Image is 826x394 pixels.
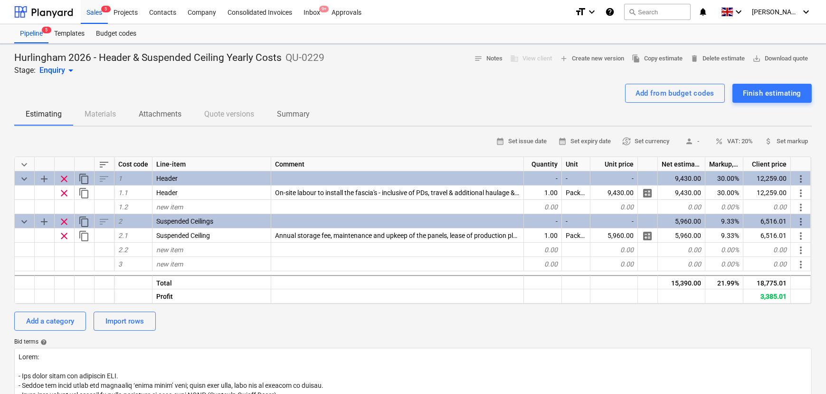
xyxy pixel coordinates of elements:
[78,187,90,199] span: Duplicate row
[590,257,638,271] div: 0.00
[743,157,791,171] div: Client price
[760,134,812,149] button: Set markup
[277,108,310,120] p: Summary
[642,187,653,199] span: Manage detailed breakdown for the row
[705,171,743,186] div: 30.00%
[562,214,590,228] div: -
[58,187,70,199] span: Remove row
[642,230,653,242] span: Manage detailed breakdown for the row
[58,173,70,185] span: Remove row
[743,214,791,228] div: 6,516.01
[705,200,743,214] div: 0.00%
[90,24,142,43] a: Budget codes
[590,157,638,171] div: Unit price
[705,275,743,289] div: 21.99%
[743,243,791,257] div: 0.00
[743,289,791,304] div: 3,385.01
[705,243,743,257] div: 0.00%
[658,257,705,271] div: 0.00
[156,246,183,254] span: new item
[19,159,30,170] span: Collapse all categories
[632,54,640,63] span: file_copy
[78,230,90,242] span: Duplicate row
[590,243,638,257] div: 0.00
[681,136,703,147] span: -
[156,175,178,182] span: Header
[156,189,178,197] span: Header
[622,137,631,146] span: currency_exchange
[658,186,705,200] div: 9,430.00
[658,228,705,243] div: 5,960.00
[795,187,807,199] span: More actions
[743,275,791,289] div: 18,775.01
[118,260,122,268] span: 3
[690,53,745,64] span: Delete estimate
[715,137,723,146] span: percent
[562,186,590,200] div: Package
[711,134,757,149] button: VAT: 20%
[795,216,807,227] span: More actions
[658,214,705,228] div: 5,960.00
[275,232,648,239] span: Annual storage fee, maintenance and upkeep of the panels, lease of production plates and installa...
[14,338,812,346] div: Bid terms
[152,157,271,171] div: Line-item
[156,217,213,225] span: Suspended Ceilings
[271,157,524,171] div: Comment
[795,202,807,213] span: More actions
[628,8,636,16] span: search
[285,51,324,65] p: QU-0229
[795,259,807,270] span: More actions
[605,6,615,18] i: Knowledge base
[275,189,572,197] span: On-site labour to install the fascia's - inclusive of PDs, travel & additional haulage & Annual s...
[590,171,638,186] div: -
[152,275,271,289] div: Total
[118,203,128,211] span: 1.2
[26,315,74,327] div: Add a category
[743,200,791,214] div: 0.00
[558,136,611,147] span: Set expiry date
[14,312,86,331] button: Add a category
[743,228,791,243] div: 6,516.01
[118,232,128,239] span: 2.1
[94,312,156,331] button: Import rows
[743,186,791,200] div: 12,259.00
[590,228,638,243] div: 5,960.00
[156,232,210,239] span: Suspended Ceiling
[622,136,669,147] span: Set currency
[496,137,504,146] span: calendar_month
[118,217,122,225] span: 2
[636,87,714,99] div: Add from budget codes
[586,6,598,18] i: keyboard_arrow_down
[632,53,683,64] span: Copy estimate
[474,54,483,63] span: notes
[98,159,110,170] span: Sort rows within table
[152,289,271,304] div: Profit
[524,157,562,171] div: Quantity
[38,339,47,345] span: help
[677,134,707,149] button: -
[743,87,801,99] div: Finish estimating
[732,84,812,103] button: Finish estimating
[48,24,90,43] a: Templates
[14,24,48,43] a: Pipeline5
[42,27,51,33] span: 5
[779,348,826,394] div: Chat Widget
[658,243,705,257] div: 0.00
[733,6,744,18] i: keyboard_arrow_down
[795,173,807,185] span: More actions
[58,230,70,242] span: Remove row
[560,54,568,63] span: add
[496,136,547,147] span: Set issue date
[524,257,562,271] div: 0.00
[524,186,562,200] div: 1.00
[562,171,590,186] div: -
[524,171,562,186] div: -
[705,214,743,228] div: 9.33%
[156,203,183,211] span: new item
[624,4,691,20] button: Search
[319,6,329,12] span: 9+
[705,257,743,271] div: 0.00%
[118,246,128,254] span: 2.2
[14,24,48,43] div: Pipeline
